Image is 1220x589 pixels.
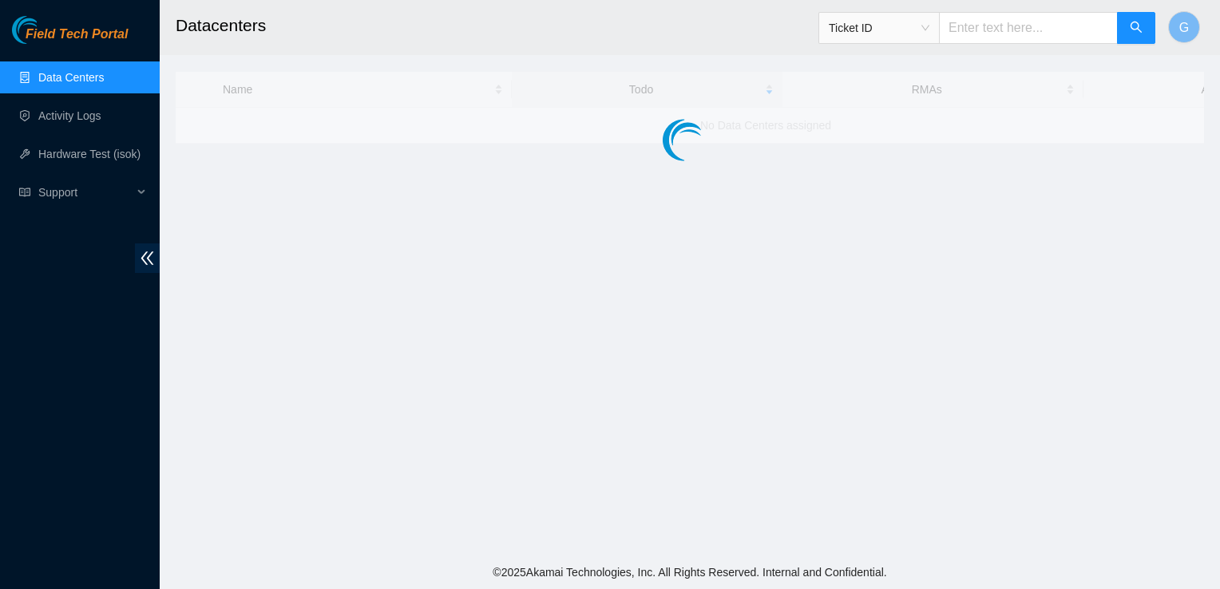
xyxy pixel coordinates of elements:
[939,12,1118,44] input: Enter text here...
[160,555,1220,589] footer: © 2025 Akamai Technologies, Inc. All Rights Reserved. Internal and Confidential.
[38,109,101,122] a: Activity Logs
[38,148,141,160] a: Hardware Test (isok)
[1168,11,1200,43] button: G
[829,16,929,40] span: Ticket ID
[19,187,30,198] span: read
[12,16,81,44] img: Akamai Technologies
[1117,12,1155,44] button: search
[38,71,104,84] a: Data Centers
[38,176,133,208] span: Support
[26,27,128,42] span: Field Tech Portal
[135,243,160,273] span: double-left
[1179,18,1189,38] span: G
[1130,21,1143,36] span: search
[12,29,128,49] a: Akamai TechnologiesField Tech Portal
